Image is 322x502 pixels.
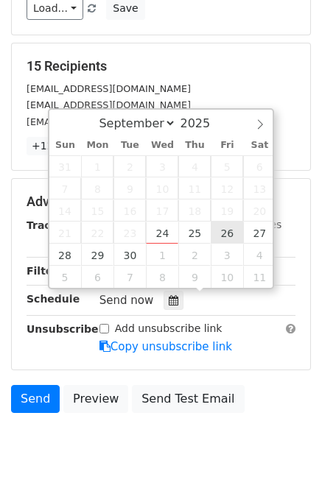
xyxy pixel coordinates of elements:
span: September 16, 2025 [113,199,146,222]
span: October 10, 2025 [211,266,243,288]
h5: 15 Recipients [27,58,295,74]
span: October 9, 2025 [178,266,211,288]
span: September 22, 2025 [81,222,113,244]
span: September 8, 2025 [81,177,113,199]
span: October 5, 2025 [49,266,82,288]
strong: Filters [27,265,64,277]
span: September 1, 2025 [81,155,113,177]
span: September 21, 2025 [49,222,82,244]
span: September 25, 2025 [178,222,211,244]
span: September 24, 2025 [146,222,178,244]
span: September 15, 2025 [81,199,113,222]
span: Fri [211,141,243,150]
span: September 27, 2025 [243,222,276,244]
a: +12 more [27,137,88,155]
span: September 2, 2025 [113,155,146,177]
span: September 30, 2025 [113,244,146,266]
span: Tue [113,141,146,150]
small: [EMAIL_ADDRESS][DOMAIN_NAME] [27,99,191,110]
strong: Schedule [27,293,80,305]
span: September 7, 2025 [49,177,82,199]
span: Sun [49,141,82,150]
small: [EMAIL_ADDRESS][DOMAIN_NAME] [27,116,191,127]
span: October 6, 2025 [81,266,113,288]
span: September 5, 2025 [211,155,243,177]
span: September 28, 2025 [49,244,82,266]
strong: Unsubscribe [27,323,99,335]
span: September 11, 2025 [178,177,211,199]
span: September 6, 2025 [243,155,276,177]
span: October 11, 2025 [243,266,276,288]
span: September 17, 2025 [146,199,178,222]
span: October 4, 2025 [243,244,276,266]
a: Copy unsubscribe link [99,340,232,353]
span: September 18, 2025 [178,199,211,222]
input: Year [176,116,229,130]
span: September 19, 2025 [211,199,243,222]
span: October 8, 2025 [146,266,178,288]
span: September 10, 2025 [146,177,178,199]
span: September 9, 2025 [113,177,146,199]
span: Send now [99,294,154,307]
span: September 4, 2025 [178,155,211,177]
span: September 12, 2025 [211,177,243,199]
a: Send Test Email [132,385,244,413]
a: Preview [63,385,128,413]
span: Sat [243,141,276,150]
label: Add unsubscribe link [115,321,223,336]
span: September 23, 2025 [113,222,146,244]
span: Mon [81,141,113,150]
span: September 14, 2025 [49,199,82,222]
span: October 7, 2025 [113,266,146,288]
strong: Tracking [27,219,76,231]
span: October 1, 2025 [146,244,178,266]
span: September 20, 2025 [243,199,276,222]
span: September 26, 2025 [211,222,243,244]
span: August 31, 2025 [49,155,82,177]
small: [EMAIL_ADDRESS][DOMAIN_NAME] [27,83,191,94]
h5: Advanced [27,194,295,210]
a: Send [11,385,60,413]
span: October 3, 2025 [211,244,243,266]
span: Wed [146,141,178,150]
iframe: Chat Widget [248,431,322,502]
span: September 3, 2025 [146,155,178,177]
span: September 29, 2025 [81,244,113,266]
span: September 13, 2025 [243,177,276,199]
span: October 2, 2025 [178,244,211,266]
span: Thu [178,141,211,150]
